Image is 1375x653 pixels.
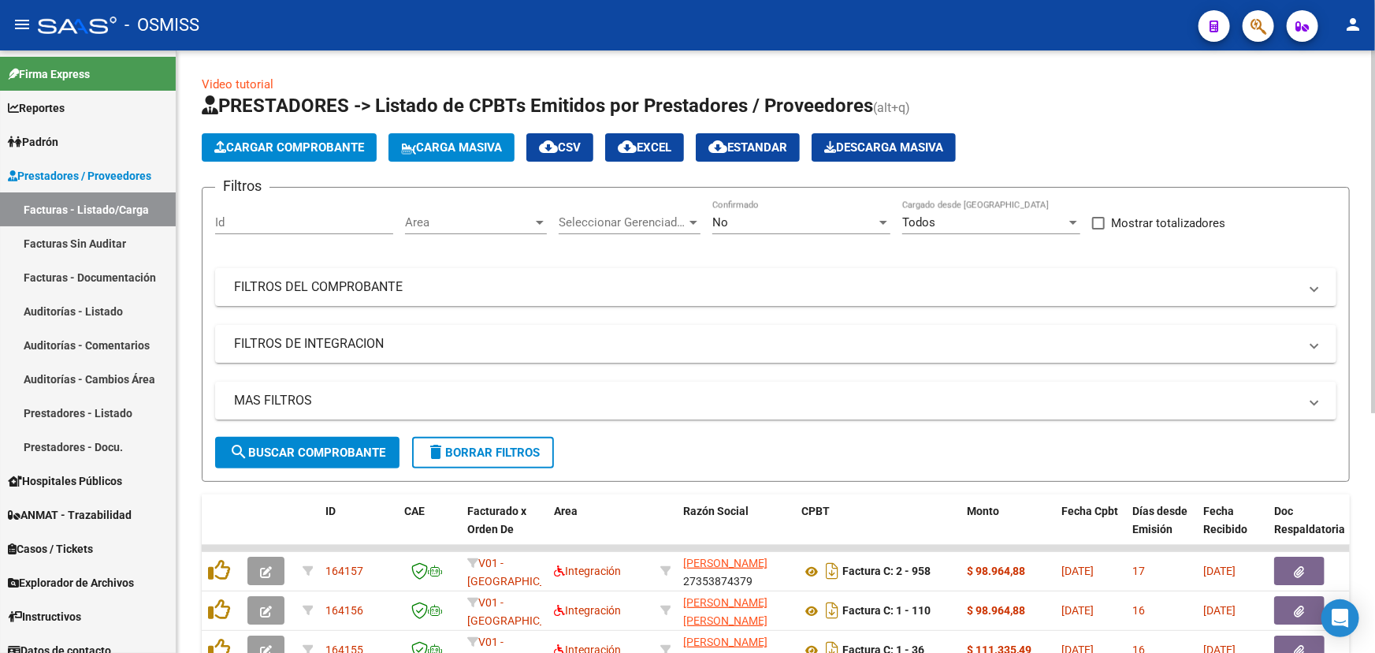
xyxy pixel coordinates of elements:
h3: Filtros [215,175,269,197]
span: Area [554,505,578,517]
button: EXCEL [605,133,684,162]
i: Descargar documento [822,558,842,584]
span: PRESTADORES -> Listado de CPBTs Emitidos por Prestadores / Proveedores [202,95,873,117]
span: Fecha Recibido [1203,505,1247,535]
mat-icon: person [1343,15,1362,34]
span: Prestadores / Proveedores [8,167,151,185]
button: Buscar Comprobante [215,437,399,468]
span: Carga Masiva [401,140,502,155]
span: (alt+q) [873,100,910,115]
datatable-header-cell: Doc Respaldatoria [1268,494,1362,564]
mat-expansion-panel-header: FILTROS DE INTEGRACION [215,325,1336,363]
mat-icon: menu [13,15,32,34]
button: Cargar Comprobante [202,133,377,162]
span: 164156 [325,604,363,617]
mat-panel-title: FILTROS DEL COMPROBANTE [234,278,1299,296]
span: EXCEL [618,140,671,155]
mat-icon: search [229,442,248,461]
span: Doc Respaldatoria [1274,505,1345,535]
span: CSV [539,140,581,155]
i: Descargar documento [822,598,842,623]
mat-icon: delete [426,442,445,461]
span: Instructivos [8,608,81,625]
span: Borrar Filtros [426,446,540,460]
span: [PERSON_NAME] [PERSON_NAME] [683,596,767,627]
mat-expansion-panel-header: MAS FILTROS [215,382,1336,420]
span: No [712,215,728,229]
span: [DATE] [1203,565,1236,577]
span: Fecha Cpbt [1061,505,1118,517]
datatable-header-cell: Monto [961,494,1055,564]
button: CSV [526,133,593,162]
span: Firma Express [8,65,90,83]
datatable-header-cell: CPBT [795,494,961,564]
datatable-header-cell: CAE [398,494,461,564]
span: 16 [1132,604,1145,617]
mat-icon: cloud_download [618,137,637,156]
button: Estandar [696,133,800,162]
datatable-header-cell: Facturado x Orden De [461,494,548,564]
span: ID [325,505,336,517]
strong: Factura C: 1 - 110 [842,605,931,618]
div: 27252511984 [683,594,789,627]
button: Borrar Filtros [412,437,554,468]
mat-icon: cloud_download [708,137,727,156]
div: Open Intercom Messenger [1321,599,1359,637]
span: Cargar Comprobante [214,140,364,155]
datatable-header-cell: Fecha Recibido [1197,494,1268,564]
span: 17 [1132,565,1145,577]
span: CPBT [801,505,830,517]
span: 164157 [325,565,363,577]
span: Explorador de Archivos [8,574,134,591]
strong: Factura C: 2 - 958 [842,565,931,578]
span: Monto [967,505,999,517]
span: Casos / Tickets [8,540,93,558]
span: Integración [554,604,621,617]
span: Reportes [8,99,65,117]
span: Buscar Comprobante [229,446,385,460]
span: Integración [554,565,621,577]
span: [PERSON_NAME] [683,557,767,569]
mat-panel-title: FILTROS DE INTEGRACION [234,335,1299,353]
span: [DATE] [1203,604,1236,617]
mat-icon: cloud_download [539,137,558,156]
mat-expansion-panel-header: FILTROS DEL COMPROBANTE [215,268,1336,306]
datatable-header-cell: Días desde Emisión [1126,494,1197,564]
span: Descarga Masiva [824,140,943,155]
span: [PERSON_NAME] [683,636,767,648]
span: Razón Social [683,505,749,517]
app-download-masive: Descarga masiva de comprobantes (adjuntos) [812,133,956,162]
span: Area [405,215,533,229]
span: Estandar [708,140,787,155]
mat-panel-title: MAS FILTROS [234,392,1299,409]
strong: $ 98.964,88 [967,565,1025,577]
span: ANMAT - Trazabilidad [8,506,132,524]
span: Días desde Emisión [1132,505,1187,535]
span: - OSMISS [124,8,199,43]
span: Mostrar totalizadores [1111,214,1225,233]
datatable-header-cell: Fecha Cpbt [1055,494,1126,564]
datatable-header-cell: Area [548,494,654,564]
strong: $ 98.964,88 [967,604,1025,617]
span: Seleccionar Gerenciador [559,215,686,229]
span: Padrón [8,133,58,151]
span: CAE [404,505,425,517]
span: [DATE] [1061,604,1094,617]
span: Facturado x Orden De [467,505,526,535]
button: Carga Masiva [388,133,515,162]
button: Descarga Masiva [812,133,956,162]
span: [DATE] [1061,565,1094,577]
span: Todos [902,215,935,229]
datatable-header-cell: ID [319,494,398,564]
div: 27353874379 [683,554,789,588]
a: Video tutorial [202,77,273,91]
span: Hospitales Públicos [8,472,122,490]
datatable-header-cell: Razón Social [677,494,795,564]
